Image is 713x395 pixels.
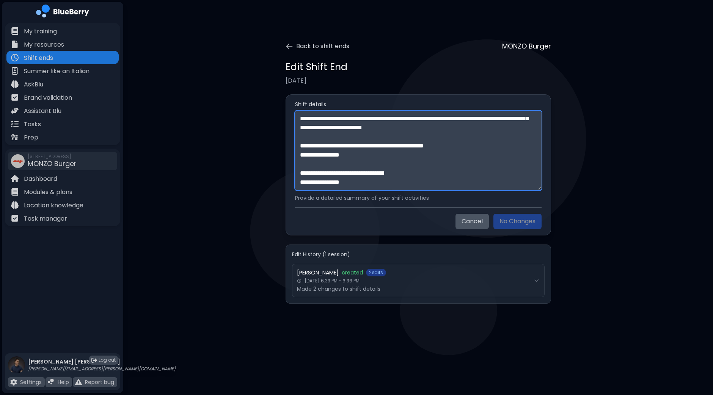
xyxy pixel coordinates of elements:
button: Back to shift ends [286,42,349,51]
p: MONZO Burger [502,41,551,52]
img: file icon [75,379,82,386]
p: [PERSON_NAME] [PERSON_NAME] [28,358,176,365]
img: company thumbnail [11,154,25,168]
p: Brand validation [24,93,72,102]
label: Shift details [295,101,542,108]
img: file icon [11,27,19,35]
span: created [342,269,363,276]
img: file icon [10,379,17,386]
img: file icon [11,54,19,61]
img: file icon [11,215,19,222]
img: profile photo [8,356,25,381]
p: Task manager [24,214,67,223]
p: Help [58,379,69,386]
span: 2 edits [366,269,386,276]
img: file icon [11,80,19,88]
span: [STREET_ADDRESS] [28,154,77,160]
button: Cancel [455,214,489,229]
p: Prep [24,133,38,142]
p: Tasks [24,120,41,129]
p: Location knowledge [24,201,83,210]
span: MONZO Burger [28,159,77,168]
p: Report bug [85,379,114,386]
p: Settings [20,379,42,386]
span: [PERSON_NAME] [297,269,339,276]
img: file icon [11,107,19,114]
p: Summer like an Italian [24,67,90,76]
img: file icon [48,379,55,386]
span: Log out [99,357,116,363]
span: [DATE] 6:33 PM - 6:36 PM [305,278,360,284]
img: company logo [36,5,89,20]
p: Provide a detailed summary of your shift activities [295,194,542,201]
p: Assistant Blu [24,107,61,116]
img: file icon [11,67,19,75]
img: file icon [11,175,19,182]
img: file icon [11,188,19,196]
img: file icon [11,41,19,48]
p: Modules & plans [24,188,72,197]
button: No Changes [493,214,542,229]
img: file icon [11,201,19,209]
p: [PERSON_NAME][EMAIL_ADDRESS][PERSON_NAME][DOMAIN_NAME] [28,366,176,372]
img: file icon [11,133,19,141]
p: My training [24,27,57,36]
h4: Edit History ( 1 session ) [292,251,545,258]
img: logout [91,357,97,363]
p: AskBlu [24,80,43,89]
p: Dashboard [24,174,57,183]
img: file icon [11,94,19,101]
p: Made 2 changes to shift details [297,285,531,292]
img: file icon [11,120,19,128]
h1: Edit Shift End [286,61,347,73]
p: [DATE] [286,76,551,85]
p: Shift ends [24,53,53,63]
p: My resources [24,40,64,49]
